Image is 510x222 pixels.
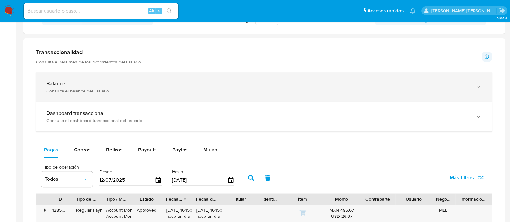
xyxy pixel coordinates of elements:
input: Buscar usuario o caso... [24,7,178,15]
a: Salir [498,7,505,14]
span: s [158,8,160,14]
a: Notificaciones [410,8,415,14]
span: Accesos rápidos [367,7,404,14]
span: 3.163.0 [496,15,507,20]
span: Alt [149,8,154,14]
button: search-icon [163,6,176,15]
span: 1 [286,17,287,23]
p: anamaria.arriagasanchez@mercadolibre.com.mx [431,8,496,14]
